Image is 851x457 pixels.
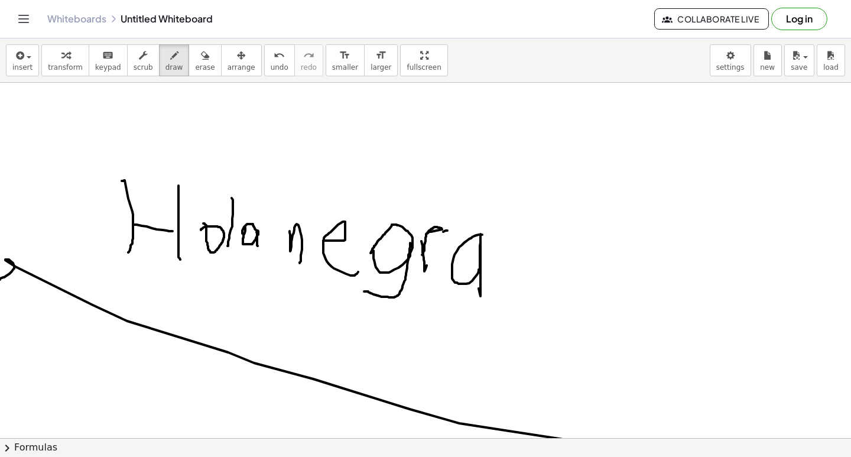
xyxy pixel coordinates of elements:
button: load [817,44,845,76]
i: undo [274,48,285,63]
button: format_sizelarger [364,44,398,76]
a: Whiteboards [47,13,106,25]
button: Log in [771,8,827,30]
span: settings [716,63,745,72]
span: save [791,63,807,72]
button: arrange [221,44,262,76]
button: redoredo [294,44,323,76]
i: format_size [339,48,350,63]
span: scrub [134,63,153,72]
i: keyboard [102,48,113,63]
button: draw [159,44,190,76]
button: scrub [127,44,160,76]
button: Collaborate Live [654,8,769,30]
button: save [784,44,814,76]
span: undo [271,63,288,72]
button: keyboardkeypad [89,44,128,76]
i: redo [303,48,314,63]
span: erase [195,63,215,72]
span: larger [371,63,391,72]
span: load [823,63,839,72]
span: Collaborate Live [664,14,759,24]
span: new [760,63,775,72]
span: arrange [228,63,255,72]
button: Toggle navigation [14,9,33,28]
span: draw [165,63,183,72]
button: erase [189,44,221,76]
button: insert [6,44,39,76]
button: fullscreen [400,44,447,76]
button: format_sizesmaller [326,44,365,76]
button: settings [710,44,751,76]
span: transform [48,63,83,72]
button: transform [41,44,89,76]
button: new [753,44,782,76]
button: undoundo [264,44,295,76]
span: redo [301,63,317,72]
span: insert [12,63,33,72]
i: format_size [375,48,386,63]
span: fullscreen [407,63,441,72]
span: keypad [95,63,121,72]
span: smaller [332,63,358,72]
